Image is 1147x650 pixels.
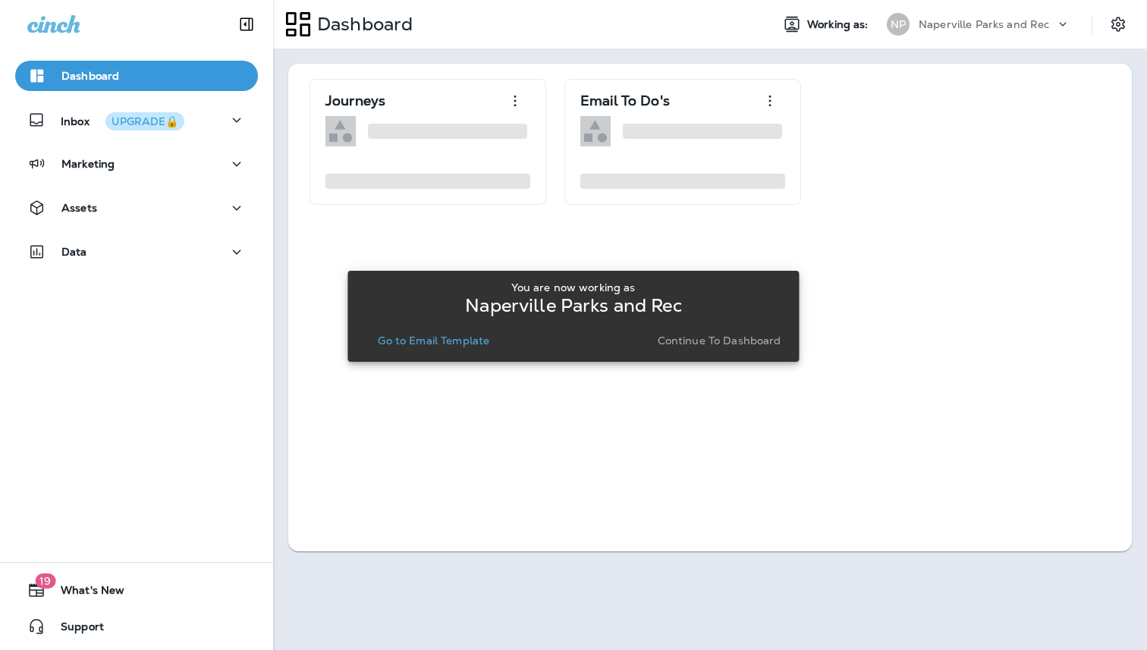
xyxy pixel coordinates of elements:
p: Journeys [325,93,385,108]
button: Settings [1105,11,1132,38]
p: Continue to Dashboard [658,334,781,347]
p: Data [61,246,87,258]
p: Go to Email Template [378,334,489,347]
div: NP [887,13,910,36]
button: Collapse Sidebar [225,9,268,39]
button: Marketing [15,149,258,179]
p: Inbox [61,112,184,128]
p: Assets [61,202,97,214]
p: Naperville Parks and Rec [465,300,681,312]
button: UPGRADE🔒 [105,112,184,130]
p: Dashboard [61,70,119,82]
span: 19 [35,573,55,589]
button: Data [15,237,258,267]
span: Working as: [807,18,872,31]
button: Go to Email Template [372,330,495,351]
span: What's New [46,584,124,602]
button: Support [15,611,258,642]
button: Dashboard [15,61,258,91]
button: Continue to Dashboard [652,330,787,351]
button: 19What's New [15,575,258,605]
p: Dashboard [311,13,413,36]
button: InboxUPGRADE🔒 [15,105,258,135]
p: Marketing [61,158,115,170]
div: UPGRADE🔒 [112,116,178,127]
p: You are now working as [511,281,635,294]
p: Naperville Parks and Rec [919,18,1049,30]
span: Support [46,620,104,639]
button: Assets [15,193,258,223]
